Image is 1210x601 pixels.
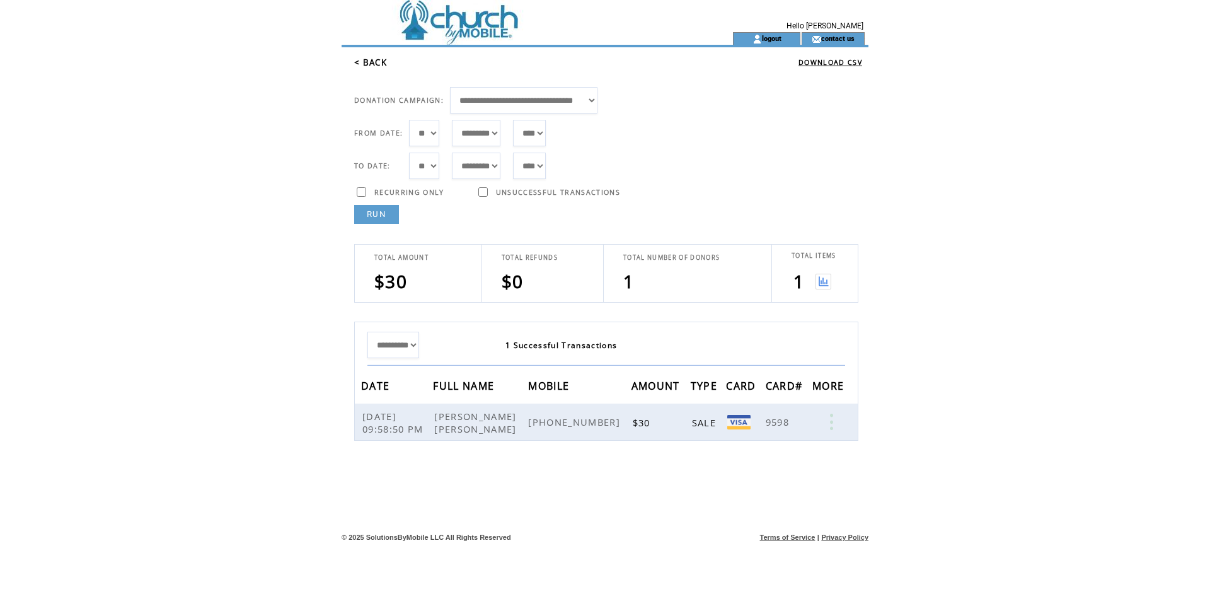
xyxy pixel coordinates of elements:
span: TOTAL ITEMS [792,252,836,260]
a: CARD [726,382,759,389]
span: DONATION CAMPAIGN: [354,96,444,105]
a: MOBILE [528,382,572,389]
span: [PHONE_NUMBER] [528,416,623,428]
a: TYPE [691,382,720,389]
a: Privacy Policy [821,534,868,541]
span: MOBILE [528,376,572,399]
img: View graph [815,274,831,289]
a: < BACK [354,57,387,68]
a: FULL NAME [433,382,497,389]
span: MORE [812,376,847,399]
a: AMOUNT [631,382,683,389]
a: DOWNLOAD CSV [798,58,862,67]
span: 1 [793,269,804,293]
span: 1 [623,269,634,293]
span: $30 [633,416,654,429]
span: 1 Successful Transactions [505,340,617,351]
span: $30 [374,269,407,293]
span: $0 [502,269,524,293]
a: CARD# [766,382,806,389]
span: AMOUNT [631,376,683,399]
span: [DATE] 09:58:50 PM [362,410,427,435]
span: TYPE [691,376,720,399]
span: [PERSON_NAME] [PERSON_NAME] [434,410,519,435]
span: FROM DATE: [354,129,403,137]
a: DATE [361,382,393,389]
span: © 2025 SolutionsByMobile LLC All Rights Reserved [342,534,511,541]
span: TOTAL NUMBER OF DONORS [623,254,720,262]
span: CARD [726,376,759,399]
span: TO DATE: [354,161,391,170]
a: contact us [821,34,855,42]
span: Hello [PERSON_NAME] [786,21,863,30]
img: contact_us_icon.gif [812,34,821,44]
a: RUN [354,205,399,224]
span: TOTAL REFUNDS [502,254,558,262]
span: SALE [692,416,719,429]
span: DATE [361,376,393,399]
span: RECURRING ONLY [374,188,444,197]
img: Visa [727,415,751,429]
span: CARD# [766,376,806,399]
a: Terms of Service [760,534,815,541]
a: logout [762,34,781,42]
span: FULL NAME [433,376,497,399]
span: UNSUCCESSFUL TRANSACTIONS [496,188,620,197]
span: TOTAL AMOUNT [374,254,429,262]
span: 9598 [766,416,792,428]
img: account_icon.gif [752,34,762,44]
span: | [817,534,819,541]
